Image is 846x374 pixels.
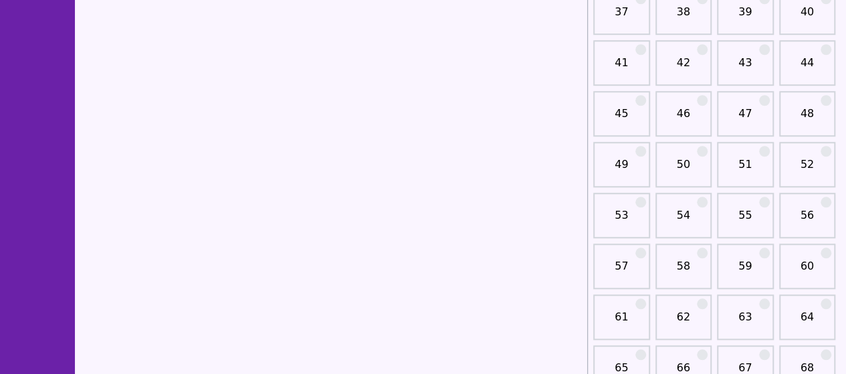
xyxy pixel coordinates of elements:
[659,55,708,82] a: 42
[783,157,832,183] a: 52
[597,258,646,285] a: 57
[721,106,770,132] a: 47
[783,258,832,285] a: 60
[721,309,770,336] a: 63
[783,4,832,31] a: 40
[597,309,646,336] a: 61
[659,157,708,183] a: 50
[597,157,646,183] a: 49
[659,309,708,336] a: 62
[659,258,708,285] a: 58
[783,55,832,82] a: 44
[783,106,832,132] a: 48
[721,207,770,234] a: 55
[597,4,646,31] a: 37
[721,4,770,31] a: 39
[597,55,646,82] a: 41
[659,4,708,31] a: 38
[597,207,646,234] a: 53
[721,157,770,183] a: 51
[783,309,832,336] a: 64
[659,207,708,234] a: 54
[659,106,708,132] a: 46
[783,207,832,234] a: 56
[721,55,770,82] a: 43
[597,106,646,132] a: 45
[721,258,770,285] a: 59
